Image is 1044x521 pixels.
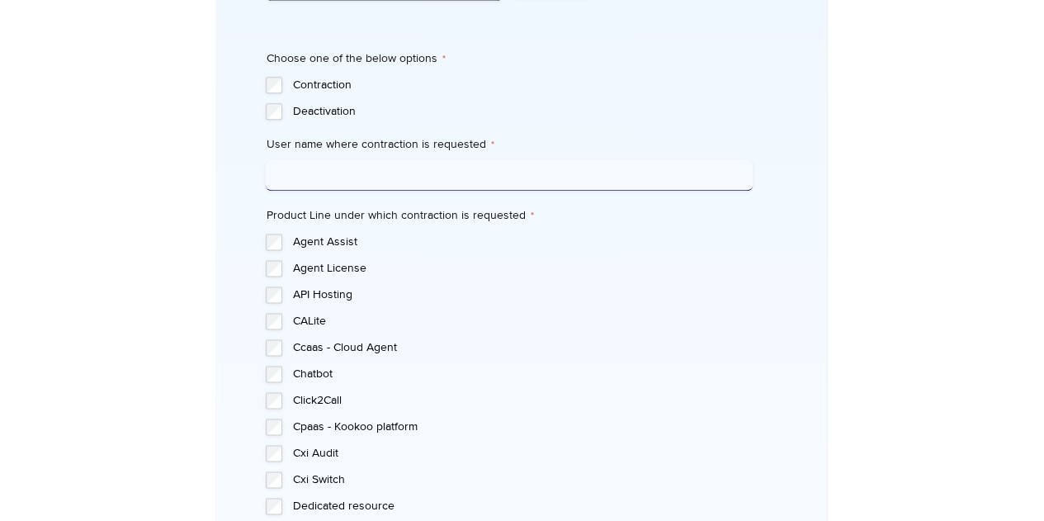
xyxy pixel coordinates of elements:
[292,471,753,488] label: Cxi Switch
[292,287,753,303] label: API Hosting
[292,339,753,356] label: Ccaas - Cloud Agent
[292,260,753,277] label: Agent License
[292,77,753,93] label: Contraction
[292,234,753,250] label: Agent Assist
[292,419,753,435] label: Cpaas - Kookoo platform
[292,103,753,120] label: Deactivation
[292,313,753,329] label: CALite
[266,207,533,224] legend: Product Line under which contraction is requested
[266,136,753,153] label: User name where contraction is requested
[292,498,753,514] label: Dedicated resource
[292,392,753,409] label: Click2Call
[292,445,753,462] label: Cxi Audit
[292,366,753,382] label: Chatbot
[266,50,445,67] legend: Choose one of the below options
